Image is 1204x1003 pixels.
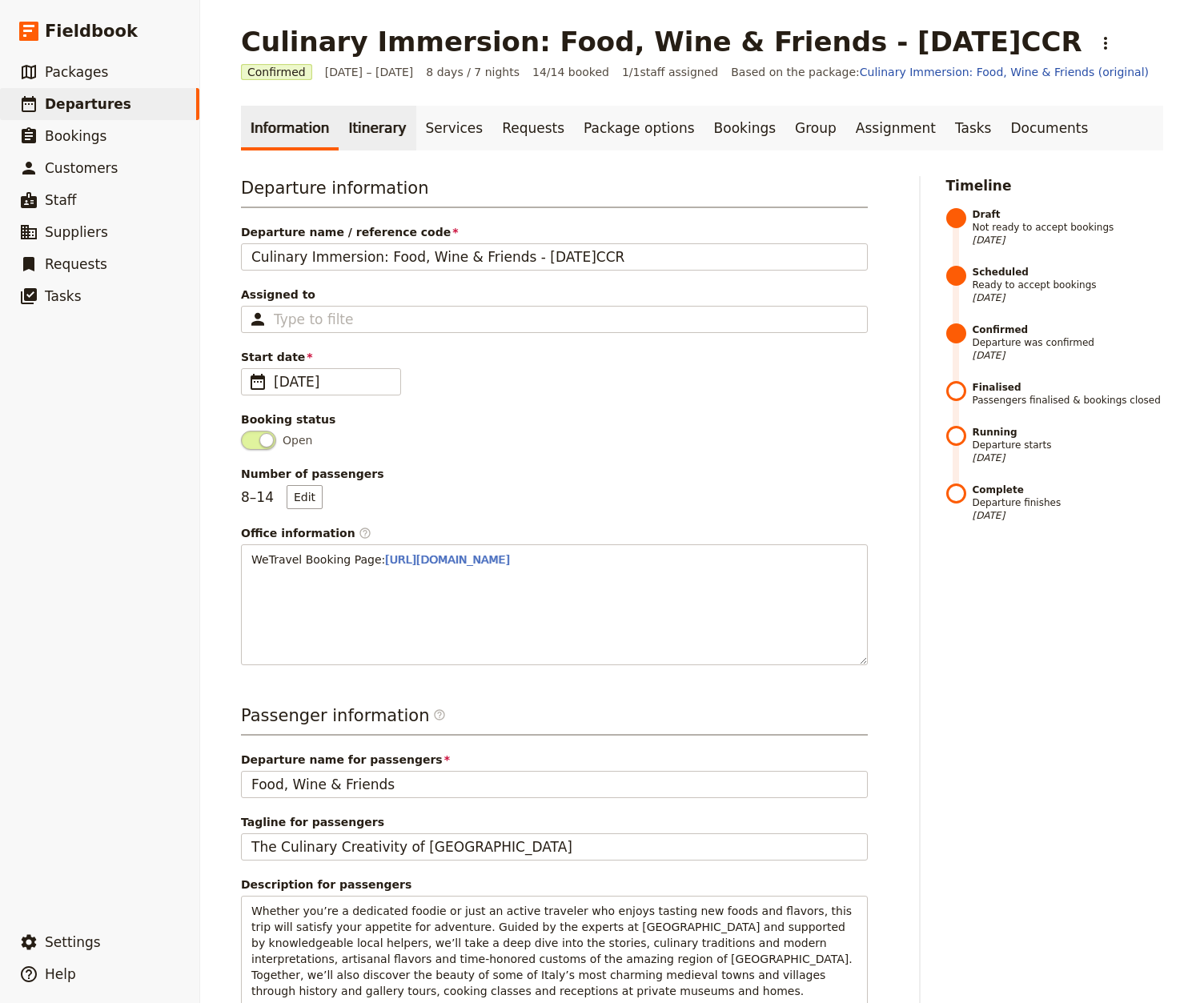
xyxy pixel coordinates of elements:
span: [DATE] [274,372,391,391]
div: Office information [241,525,868,541]
a: Requests [492,106,574,150]
span: 1 / 1 staff assigned [622,64,718,80]
strong: Draft [973,208,1164,221]
span: Start date [241,349,868,365]
span: Tasks [45,288,82,304]
a: Itinerary [339,106,415,150]
span: Departure starts [973,426,1164,464]
span: [DATE] – [DATE] [325,64,414,80]
a: Documents [1001,106,1098,150]
span: Passengers finalised & bookings closed [973,381,1164,407]
span: [DATE] [973,451,1164,464]
span: 14/14 booked [532,64,609,80]
div: Booking status [241,411,868,427]
a: Assignment [846,106,945,150]
input: Tagline for passengers [241,833,868,861]
strong: Confirmed [973,323,1164,336]
span: Tagline for passengers [241,814,868,830]
h1: Culinary Immersion: Food, Wine & Friends - [DATE]CCR [241,26,1082,58]
strong: Running [973,426,1164,439]
input: Assigned to [274,310,354,329]
span: ​ [359,527,371,540]
div: Description for passengers [241,877,868,893]
span: Whether you’re a dedicated foodie or just an active traveler who enjoys tasting new foods and fla... [251,905,856,997]
span: ​ [248,372,267,391]
span: Ready to accept bookings [973,266,1164,304]
span: Requests [45,256,107,272]
h3: Passenger information [241,704,868,736]
strong: Scheduled [973,266,1164,279]
span: [DATE] [973,349,1164,362]
span: Based on the package: [731,64,1149,80]
a: Group [785,106,846,150]
span: Packages [45,64,108,80]
span: Not ready to accept bookings [973,208,1164,247]
span: Number of passengers [241,466,868,482]
span: [DATE] [973,234,1164,247]
h3: Departure information [241,176,868,208]
span: ​ [433,708,446,728]
span: Confirmed [241,64,312,80]
span: Fieldbook [45,19,138,43]
strong: Finalised [973,381,1164,394]
input: Departure name for passengers [241,771,868,798]
a: Bookings [704,106,785,150]
a: Services [416,106,493,150]
span: ​ [433,708,446,721]
span: [DATE] [973,509,1164,522]
span: Staff [45,192,77,208]
span: 8 days / 7 nights [426,64,520,80]
span: Departure name for passengers [241,752,868,768]
span: Departure was confirmed [973,323,1164,362]
span: Suppliers [45,224,108,240]
a: [URL][DOMAIN_NAME] [385,553,510,566]
span: Departures [45,96,131,112]
h2: Timeline [946,176,1164,195]
button: Actions [1092,30,1119,57]
span: Help [45,966,76,982]
span: Customers [45,160,118,176]
p: 8 – 14 [241,485,323,509]
span: Departure finishes [973,483,1164,522]
span: Open [283,432,312,448]
span: Settings [45,934,101,950]
a: Culinary Immersion: Food, Wine & Friends (original) [860,66,1149,78]
a: Package options [574,106,704,150]
button: Number of passengers8–14 [287,485,323,509]
span: Bookings [45,128,106,144]
span: WeTravel Booking Page: [251,553,385,566]
span: Assigned to [241,287,868,303]
span: [DATE] [973,291,1164,304]
a: Information [241,106,339,150]
span: Departure name / reference code [241,224,868,240]
input: Departure name / reference code [241,243,868,271]
strong: Complete [973,483,1164,496]
a: Tasks [945,106,1001,150]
